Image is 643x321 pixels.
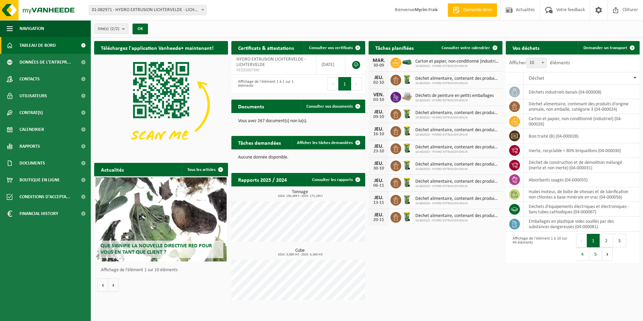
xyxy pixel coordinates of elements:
[20,54,71,71] span: Données de l'entrepr...
[415,167,499,171] span: 10-802025 - HYDRO EXTRUSION GHLIN
[587,234,600,247] button: 1
[94,24,128,34] button: Site(s)(2/2)
[307,173,365,186] a: Consulter les rapports
[372,109,385,115] div: JEU.
[372,58,385,63] div: MAR.
[401,159,413,171] img: WB-0140-HPE-GN-50
[369,41,420,54] h2: Tâches planifiées
[461,7,494,13] span: Demande devis
[372,144,385,149] div: JEU.
[20,37,56,54] span: Tableau de bord
[442,46,490,50] span: Consulter votre calendrier
[231,136,288,149] h2: Tâches demandées
[415,76,499,81] span: Déchet alimentaire, contenant des produits d'origine animale, non emballé, catég...
[351,77,362,91] button: Next
[506,41,546,54] h2: Vos déchets
[20,172,60,188] span: Boutique en ligne
[524,85,640,99] td: déchets industriels banals (04-000008)
[235,253,365,256] span: 2024: 3,080 m3 - 2025: 4,160 m3
[401,91,413,102] img: LP-PA-00000-WDN-11
[20,71,40,87] span: Contacts
[301,100,365,113] a: Consulter vos documents
[524,173,640,187] td: absorbants usagés (04-000055)
[401,211,413,222] img: WB-0140-HPE-GN-50
[372,178,385,183] div: JEU.
[372,149,385,154] div: 23-10
[89,5,206,15] span: 01-082971 - HYDRO EXTRUSION LICHTERVELDE - LICHTERVELDE
[602,247,613,261] button: Next
[415,179,499,184] span: Déchet alimentaire, contenant des produits d'origine animale, non emballé, catég...
[235,190,365,198] h3: Tonnage
[108,278,119,292] button: Volgende
[415,7,438,12] strong: Myrim Fraix
[415,99,494,103] span: 10-802025 - HYDRO EXTRUSION GHLIN
[20,205,58,222] span: Financial History
[20,104,43,121] span: Contrat(s)
[304,41,365,55] a: Consulter vos certificats
[372,132,385,137] div: 16-10
[292,136,365,149] a: Afficher les tâches demandées
[415,93,494,99] span: Déchets de peinture en petits emballages
[372,75,385,80] div: JEU.
[415,81,499,85] span: 10-802025 - HYDRO EXTRUSION GHLIN
[372,183,385,188] div: 06-11
[20,188,70,205] span: Conditions d'accepta...
[238,155,358,160] p: Aucune donnée disponible.
[20,155,45,172] span: Documents
[235,248,365,256] h3: Cube
[372,115,385,119] div: 09-10
[401,125,413,137] img: WB-0140-HPE-GN-50
[415,59,499,64] span: Carton et papier, non-conditionné (industriel)
[94,55,228,155] img: Download de VHEPlus App
[101,243,212,255] span: Que signifie la nouvelle directive RED pour vous en tant que client ?
[576,234,587,247] button: Previous
[524,129,640,143] td: bois traité (B) (04-000028)
[297,141,353,145] span: Afficher les tâches demandées
[110,27,119,31] count: (2/2)
[316,55,345,75] td: [DATE]
[338,77,351,91] button: 1
[524,202,640,217] td: déchets d'équipements électriques et électroniques - Sans tubes cathodiques (04-000067)
[415,150,499,154] span: 10-802025 - HYDRO EXTRUSION GHLIN
[401,177,413,188] img: WB-0140-HPE-GN-50
[133,24,148,34] button: OK
[372,98,385,102] div: 03-10
[401,194,413,205] img: WB-0140-HPE-GN-50
[94,163,130,176] h2: Actualités
[372,63,385,68] div: 30-09
[415,184,499,188] span: 10-802025 - HYDRO EXTRUSION GHLIN
[583,46,627,50] span: Demander un transport
[372,218,385,222] div: 20-11
[372,201,385,205] div: 13-11
[415,202,499,206] span: 10-802025 - HYDRO EXTRUSION GHLIN
[415,116,499,120] span: 10-802025 - HYDRO EXTRUSION GHLIN
[236,57,306,67] span: HYDRO EXTRUSION LICHTERVELDE - LICHTERVELDE
[401,74,413,85] img: WB-0140-HPE-GN-50
[524,143,640,158] td: inerte, recyclable < 80% briquaillons (04-000030)
[182,163,227,176] a: Tous les articles
[372,161,385,166] div: JEU.
[401,108,413,119] img: WB-0140-HPE-GN-50
[415,128,499,133] span: Déchet alimentaire, contenant des produits d'origine animale, non emballé, catég...
[20,121,44,138] span: Calendrier
[415,64,499,68] span: 10-802025 - HYDRO EXTRUSION GHLIN
[415,219,499,223] span: 10-802025 - HYDRO EXTRUSION GHLIN
[613,234,626,247] button: 3
[98,278,108,292] button: Vorige
[20,138,40,155] span: Rapports
[309,46,353,50] span: Consulter vos certificats
[415,133,499,137] span: 10-802025 - HYDRO EXTRUSION GHLIN
[415,145,499,150] span: Déchet alimentaire, contenant des produits d'origine animale, non emballé, catég...
[372,127,385,132] div: JEU.
[231,173,294,186] h2: Rapports 2025 / 2024
[372,92,385,98] div: VEN.
[231,41,301,54] h2: Certificats & attestations
[589,247,602,261] button: 5
[524,99,640,114] td: déchet alimentaire, contenant des produits d'origine animale, non emballé, catégorie 3 (04-000024)
[236,68,311,73] span: RED25007390
[401,142,413,154] img: WB-0140-HPE-GN-50
[524,158,640,173] td: déchet de construction et de démolition mélangé (inerte et non inerte) (04-000031)
[527,58,546,68] span: 10
[578,41,639,55] a: Demander un transport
